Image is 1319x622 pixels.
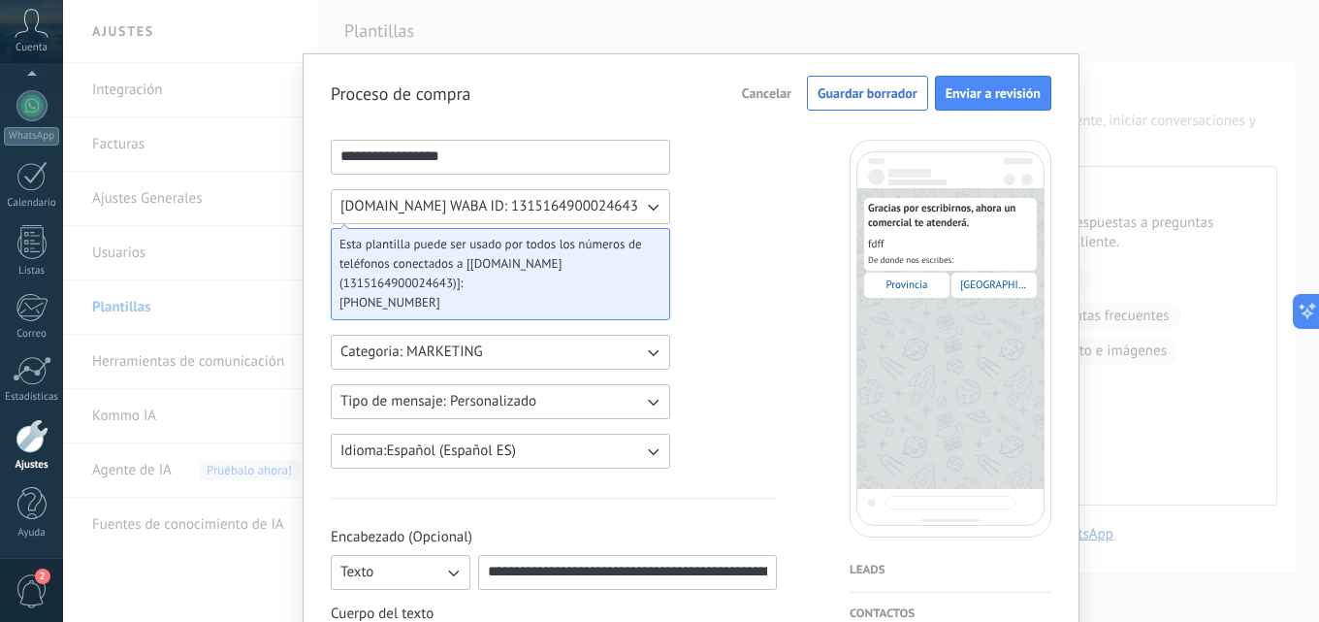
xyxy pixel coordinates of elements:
[340,197,638,216] span: [DOMAIN_NAME] WABA ID: 1315164900024643
[331,82,470,105] h2: Proceso de compra
[850,561,1051,580] h4: Leads
[331,434,670,469] button: Idioma:Español (Español ES)
[807,76,928,111] button: Guardar borrador
[4,459,60,472] div: Ajustes
[331,555,470,590] button: Texto
[331,189,670,224] button: [DOMAIN_NAME] WABA ID: 1315164900024643
[868,238,884,251] span: fdff
[742,86,791,100] span: Cancelar
[960,278,1028,292] span: [GEOGRAPHIC_DATA]
[4,527,60,540] div: Ayuda
[4,328,60,341] div: Correo
[886,278,928,292] span: Provincia
[4,265,60,278] div: Listas
[868,202,1033,231] span: Gracias por escribirnos, ahora un comercial te atenderá.
[868,255,1033,267] span: De donde nos escribes:
[331,384,670,419] button: Tipo de mensaje: Personalizado
[340,563,373,582] span: Texto
[818,86,917,100] span: Guardar borrador
[16,42,48,54] span: Cuenta
[339,235,646,293] span: Esta plantilla puede ser usado por todos los números de teléfonos conectados a [[DOMAIN_NAME] (13...
[331,528,777,547] span: Encabezado (Opcional)
[340,442,516,461] span: Idioma: Español (Español ES)
[946,86,1041,100] span: Enviar a revisión
[331,335,670,370] button: Categoria: MARKETING
[339,293,646,312] span: [PHONE_NUMBER]
[733,79,800,108] button: Cancelar
[340,392,536,411] span: Tipo de mensaje: Personalizado
[935,76,1051,111] button: Enviar a revisión
[4,197,60,210] div: Calendario
[35,569,50,584] span: 2
[340,343,483,362] span: Categoria: MARKETING
[4,127,59,146] div: WhatsApp
[4,391,60,404] div: Estadísticas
